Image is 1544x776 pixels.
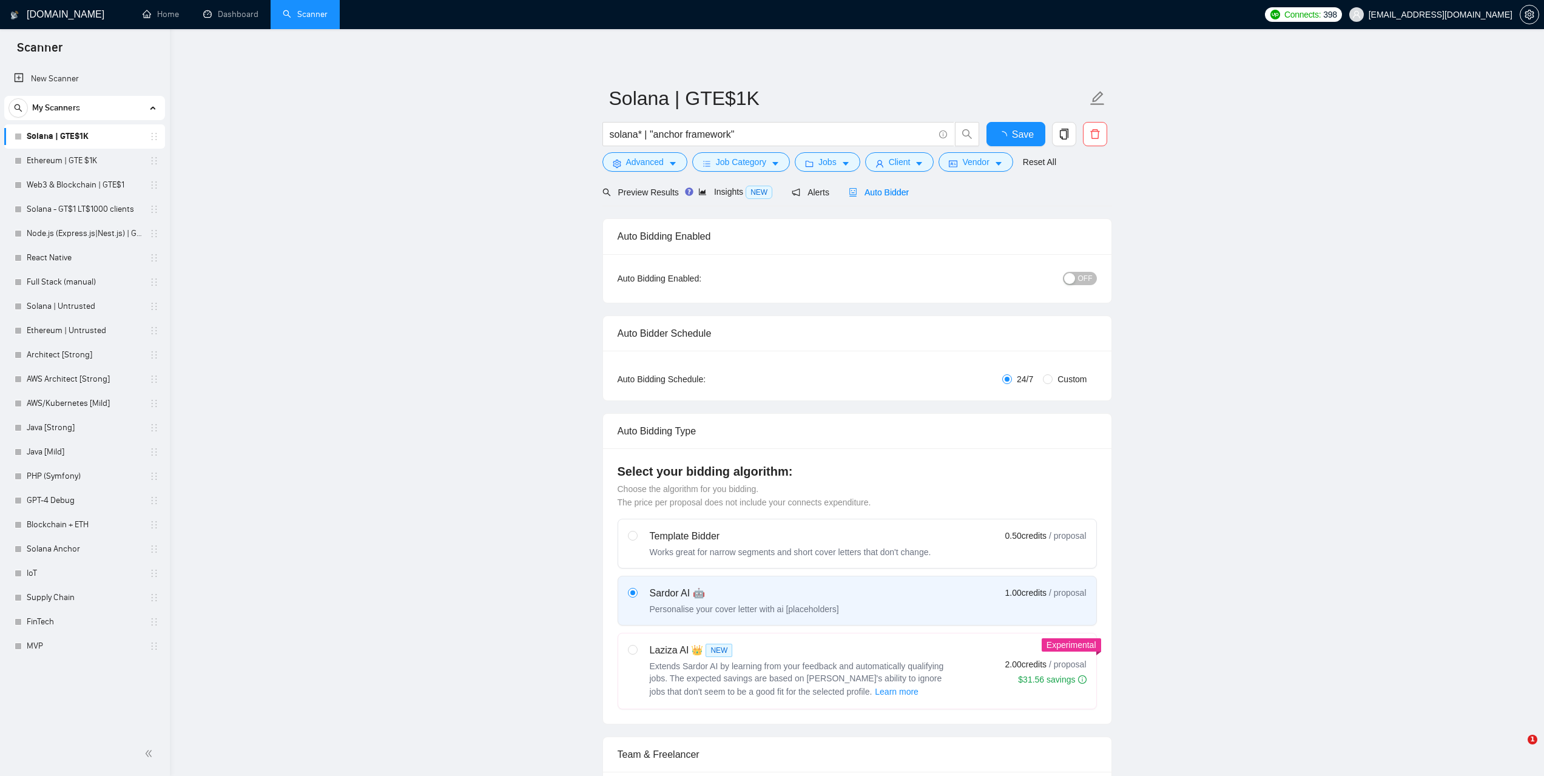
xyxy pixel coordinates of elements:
[955,122,979,146] button: search
[994,159,1003,168] span: caret-down
[818,155,837,169] span: Jobs
[1084,129,1107,140] span: delete
[149,399,159,408] span: holder
[149,132,159,141] span: holder
[1053,129,1076,140] span: copy
[27,513,142,537] a: Blockchain + ETH
[716,155,766,169] span: Job Category
[149,496,159,505] span: holder
[1520,5,1539,24] button: setting
[27,343,142,367] a: Architect [Strong]
[144,747,157,760] span: double-left
[27,561,142,585] a: IoT
[149,544,159,554] span: holder
[609,83,1087,113] input: Scanner name...
[10,5,19,25] img: logo
[618,737,1097,772] div: Team & Freelancer
[613,159,621,168] span: setting
[956,129,979,140] span: search
[1083,122,1107,146] button: delete
[889,155,911,169] span: Client
[1005,586,1047,599] span: 1.00 credits
[618,373,777,386] div: Auto Bidding Schedule:
[149,350,159,360] span: holder
[1528,735,1537,744] span: 1
[27,634,142,658] a: MVP
[1284,8,1321,21] span: Connects:
[32,96,80,120] span: My Scanners
[618,219,1097,254] div: Auto Bidding Enabled
[618,414,1097,448] div: Auto Bidding Type
[7,39,72,64] span: Scanner
[27,197,142,221] a: Solana - GT$1 LT$1000 clients
[1018,673,1086,686] div: $31.56 savings
[1049,658,1086,670] span: / proposal
[1049,530,1086,542] span: / proposal
[27,391,142,416] a: AWS/Kubernetes [Mild]
[691,643,703,658] span: 👑
[149,229,159,238] span: holder
[149,180,159,190] span: holder
[610,127,934,142] input: Search Freelance Jobs...
[1270,10,1280,19] img: upwork-logo.png
[27,488,142,513] a: GPT-4 Debug
[875,685,919,698] span: Learn more
[4,96,165,658] li: My Scanners
[626,155,664,169] span: Advanced
[149,374,159,384] span: holder
[875,159,884,168] span: user
[1047,640,1096,650] span: Experimental
[650,586,839,601] div: Sardor AI 🤖
[149,423,159,433] span: holder
[149,593,159,602] span: holder
[1023,155,1056,169] a: Reset All
[27,464,142,488] a: PHP (Symfony)
[650,643,953,658] div: Laziza AI
[939,152,1013,172] button: idcardVendorcaret-down
[1012,127,1034,142] span: Save
[149,617,159,627] span: holder
[841,159,850,168] span: caret-down
[149,641,159,651] span: holder
[1503,735,1532,764] iframe: Intercom live chat
[650,661,944,697] span: Extends Sardor AI by learning from your feedback and automatically qualifying jobs. The expected ...
[149,277,159,287] span: holder
[149,569,159,578] span: holder
[27,270,142,294] a: Full Stack (manual)
[149,326,159,336] span: holder
[618,484,871,507] span: Choose the algorithm for you bidding. The price per proposal does not include your connects expen...
[1520,10,1539,19] a: setting
[865,152,934,172] button: userClientcaret-down
[283,9,328,19] a: searchScanner
[1520,10,1539,19] span: setting
[149,302,159,311] span: holder
[650,603,839,615] div: Personalise your cover letter with ai [placeholders]
[602,187,679,197] span: Preview Results
[669,159,677,168] span: caret-down
[4,67,165,91] li: New Scanner
[692,152,790,172] button: barsJob Categorycaret-down
[1323,8,1337,21] span: 398
[1012,373,1038,386] span: 24/7
[997,131,1012,141] span: loading
[849,187,909,197] span: Auto Bidder
[1352,10,1361,19] span: user
[706,644,732,657] span: NEW
[27,294,142,319] a: Solana | Untrusted
[618,463,1097,480] h4: Select your bidding algorithm:
[143,9,179,19] a: homeHome
[1005,529,1047,542] span: 0.50 credits
[27,246,142,270] a: React Native
[962,155,989,169] span: Vendor
[795,152,860,172] button: folderJobscaret-down
[27,537,142,561] a: Solana Anchor
[14,67,155,91] a: New Scanner
[1005,658,1047,671] span: 2.00 credits
[874,684,919,699] button: Laziza AI NEWExtends Sardor AI by learning from your feedback and automatically qualifying jobs. ...
[698,187,707,196] span: area-chart
[1090,90,1105,106] span: edit
[949,159,957,168] span: idcard
[1078,675,1087,684] span: info-circle
[698,187,772,197] span: Insights
[203,9,258,19] a: dashboardDashboard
